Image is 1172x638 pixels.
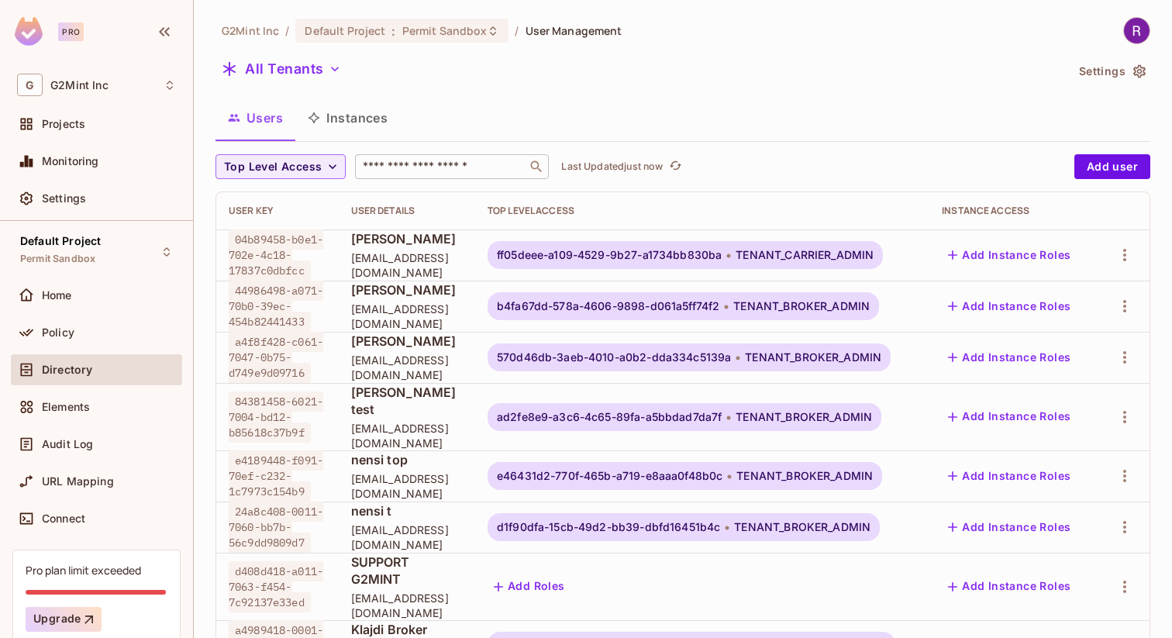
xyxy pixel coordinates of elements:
[229,332,323,383] span: a4f8f428-c061-7047-0b75-d749e9d09716
[942,243,1077,267] button: Add Instance Roles
[942,205,1085,217] div: Instance Access
[26,607,102,632] button: Upgrade
[736,470,873,482] span: TENANT_BROKER_ADMIN
[1124,18,1150,43] img: Renato Rabdishta
[229,502,323,553] span: 24a8c408-0011-7060-bb7b-56c9dd9809d7
[42,512,85,525] span: Connect
[222,23,279,38] span: the active workspace
[42,289,72,302] span: Home
[229,205,326,217] div: User Key
[42,401,90,413] span: Elements
[669,159,682,174] span: refresh
[42,326,74,339] span: Policy
[42,192,86,205] span: Settings
[733,300,870,312] span: TENANT_BROKER_ADMIN
[666,157,684,176] button: refresh
[20,253,95,265] span: Permit Sandbox
[285,23,289,38] li: /
[745,351,881,364] span: TENANT_BROKER_ADMIN
[50,79,109,91] span: Workspace: G2Mint Inc
[488,205,917,217] div: Top Level Access
[351,502,463,519] span: nensi t
[215,154,346,179] button: Top Level Access
[351,554,463,588] span: SUPPORT G2MINT
[351,451,463,468] span: nensi top
[42,475,114,488] span: URL Mapping
[734,521,870,533] span: TENANT_BROKER_ADMIN
[1074,154,1150,179] button: Add user
[42,364,92,376] span: Directory
[215,98,295,137] button: Users
[497,411,722,423] span: ad2fe8e9-a3c6-4c65-89fa-a5bbdad7da7f
[26,563,141,578] div: Pro plan limit exceeded
[736,249,874,261] span: TENANT_CARRIER_ADMIN
[42,438,93,450] span: Audit Log
[351,333,463,350] span: [PERSON_NAME]
[351,384,463,418] span: [PERSON_NAME] test
[351,353,463,382] span: [EMAIL_ADDRESS][DOMAIN_NAME]
[229,391,323,443] span: 84381458-6021-7004-bd12-b85618c37b9f
[497,300,719,312] span: b4fa67dd-578a-4606-9898-d061a5ff74f2
[402,23,488,38] span: Permit Sandbox
[942,464,1077,488] button: Add Instance Roles
[305,23,385,38] span: Default Project
[224,157,322,177] span: Top Level Access
[215,57,347,81] button: All Tenants
[229,229,323,281] span: 04b89458-b0e1-702e-4c18-17837c0dbfcc
[351,281,463,298] span: [PERSON_NAME]
[351,302,463,331] span: [EMAIL_ADDRESS][DOMAIN_NAME]
[515,23,519,38] li: /
[497,351,731,364] span: 570d46db-3aeb-4010-a0b2-dda334c5139a
[229,561,323,612] span: d408d418-a011-7063-f454-7c92137e33ed
[1073,59,1150,84] button: Settings
[58,22,84,41] div: Pro
[942,345,1077,370] button: Add Instance Roles
[526,23,622,38] span: User Management
[351,621,463,638] span: Klajdi Broker
[351,522,463,552] span: [EMAIL_ADDRESS][DOMAIN_NAME]
[42,118,85,130] span: Projects
[942,294,1077,319] button: Add Instance Roles
[663,157,684,176] span: Click to refresh data
[42,155,99,167] span: Monitoring
[17,74,43,96] span: G
[497,249,722,261] span: ff05deee-a109-4529-9b27-a1734bb830ba
[497,521,720,533] span: d1f90dfa-15cb-49d2-bb39-dbfd16451b4c
[351,230,463,247] span: [PERSON_NAME]
[351,205,463,217] div: User Details
[391,25,396,37] span: :
[736,411,872,423] span: TENANT_BROKER_ADMIN
[20,235,101,247] span: Default Project
[488,574,571,599] button: Add Roles
[351,471,463,501] span: [EMAIL_ADDRESS][DOMAIN_NAME]
[351,591,463,620] span: [EMAIL_ADDRESS][DOMAIN_NAME]
[942,515,1077,540] button: Add Instance Roles
[497,470,722,482] span: e46431d2-770f-465b-a719-e8aaa0f48b0c
[229,450,323,502] span: e4189448-f091-70ef-c232-1c7973c154b9
[229,281,323,332] span: 44986498-a071-70b0-39ec-454b82441433
[15,17,43,46] img: SReyMgAAAABJRU5ErkJggg==
[561,160,663,173] p: Last Updated just now
[942,405,1077,429] button: Add Instance Roles
[295,98,400,137] button: Instances
[351,421,463,450] span: [EMAIL_ADDRESS][DOMAIN_NAME]
[351,250,463,280] span: [EMAIL_ADDRESS][DOMAIN_NAME]
[942,574,1077,599] button: Add Instance Roles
